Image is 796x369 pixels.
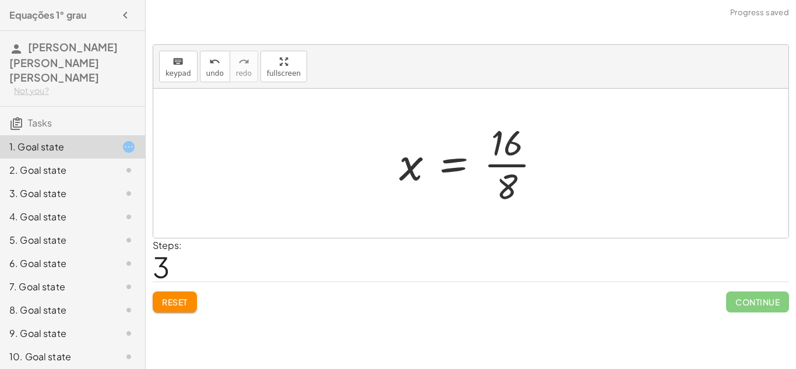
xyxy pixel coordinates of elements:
[267,69,301,78] span: fullscreen
[236,69,252,78] span: redo
[209,55,220,69] i: undo
[9,303,103,317] div: 8. Goal state
[122,256,136,270] i: Task not started.
[9,163,103,177] div: 2. Goal state
[9,233,103,247] div: 5. Goal state
[9,8,86,22] h4: Equações 1° grau
[238,55,249,69] i: redo
[153,249,170,284] span: 3
[122,326,136,340] i: Task not started.
[122,303,136,317] i: Task not started.
[122,163,136,177] i: Task not started.
[122,140,136,154] i: Task started.
[162,297,188,307] span: Reset
[9,256,103,270] div: 6. Goal state
[28,117,52,129] span: Tasks
[122,187,136,201] i: Task not started.
[9,187,103,201] div: 3. Goal state
[122,350,136,364] i: Task not started.
[122,210,136,224] i: Task not started.
[230,51,258,82] button: redoredo
[122,233,136,247] i: Task not started.
[122,280,136,294] i: Task not started.
[172,55,184,69] i: keyboard
[153,239,182,251] label: Steps:
[9,280,103,294] div: 7. Goal state
[9,40,118,84] span: [PERSON_NAME] [PERSON_NAME] [PERSON_NAME]
[9,350,103,364] div: 10. Goal state
[206,69,224,78] span: undo
[153,291,197,312] button: Reset
[200,51,230,82] button: undoundo
[165,69,191,78] span: keypad
[9,326,103,340] div: 9. Goal state
[159,51,198,82] button: keyboardkeypad
[9,210,103,224] div: 4. Goal state
[14,85,136,97] div: Not you?
[730,7,789,19] span: Progress saved
[9,140,103,154] div: 1. Goal state
[260,51,307,82] button: fullscreen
